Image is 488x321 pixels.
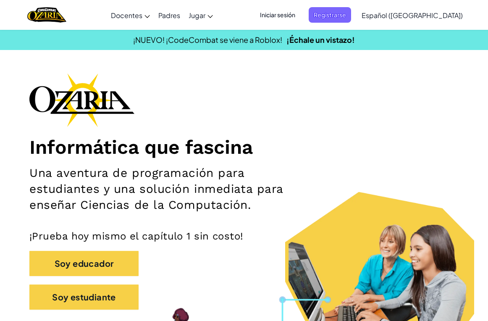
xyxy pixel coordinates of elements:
img: Home [27,6,66,24]
span: Jugar [189,11,205,20]
button: Registrarse [309,7,351,23]
a: Docentes [107,4,154,26]
h2: Una aventura de programación para estudiantes y una solución inmediata para enseñar Ciencias de l... [29,165,317,213]
span: Español ([GEOGRAPHIC_DATA]) [362,11,463,20]
p: ¡Prueba hoy mismo el capítulo 1 sin costo! [29,230,459,242]
h1: Informática que fascina [29,135,459,159]
a: Español ([GEOGRAPHIC_DATA]) [357,4,467,26]
button: Soy estudiante [29,284,139,310]
a: Jugar [184,4,217,26]
a: ¡Échale un vistazo! [286,35,355,45]
button: Iniciar sesión [255,7,300,23]
a: Padres [154,4,184,26]
span: ¡NUEVO! ¡CodeCombat se viene a Roblox! [133,35,282,45]
button: Soy educador [29,251,139,276]
a: Ozaria by CodeCombat logo [27,6,66,24]
span: Docentes [111,11,142,20]
img: Ozaria branding logo [29,73,134,127]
